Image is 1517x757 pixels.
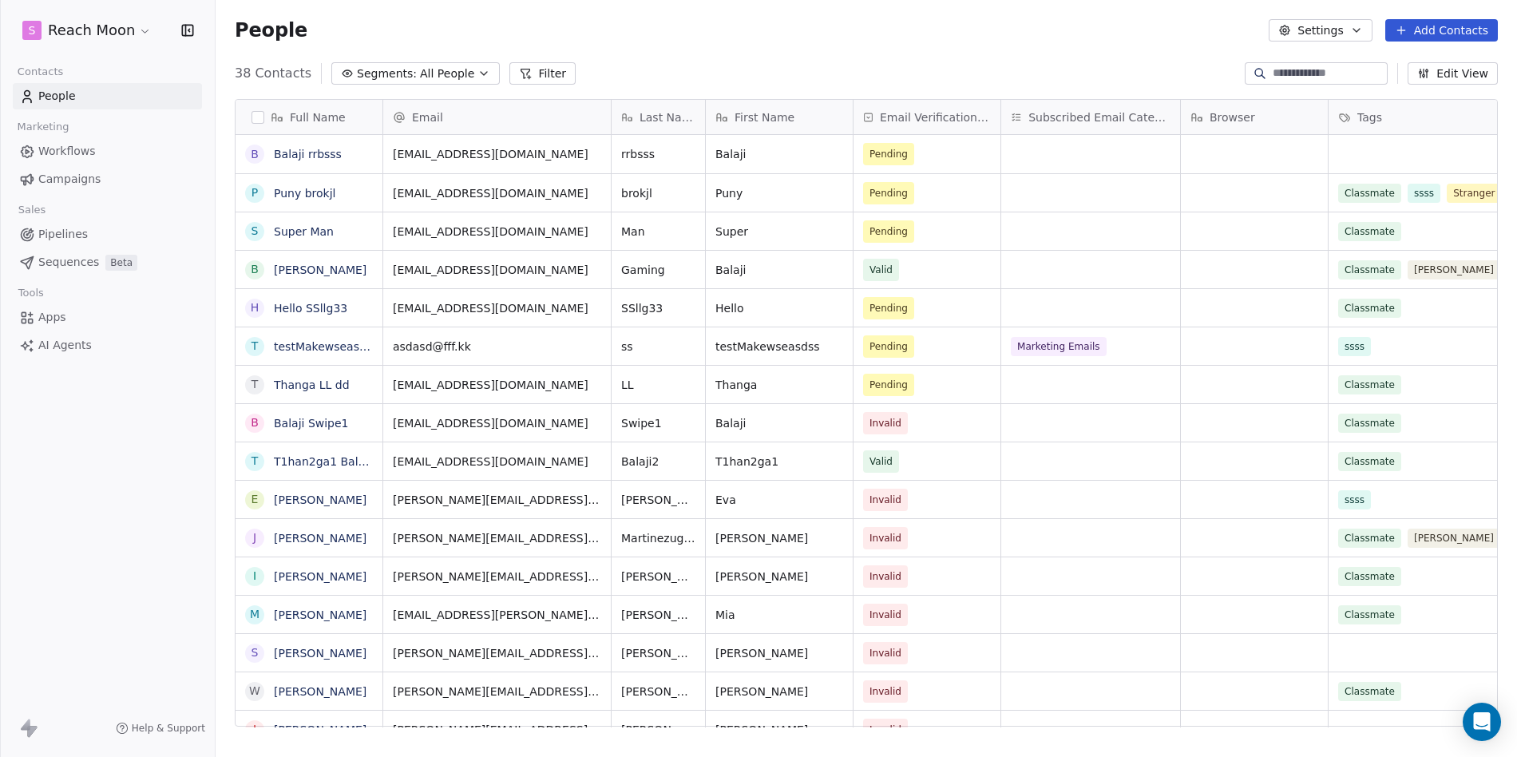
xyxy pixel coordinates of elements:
[274,340,394,353] a: testMakewseasdss ss
[869,300,908,316] span: Pending
[715,262,843,278] span: Balaji
[715,530,843,546] span: [PERSON_NAME]
[251,299,259,316] div: H
[869,415,901,431] span: Invalid
[274,225,334,238] a: Super Man
[715,339,843,355] span: testMakewseasdss
[1001,100,1180,134] div: Subscribed Email Categories
[1408,260,1500,279] span: [PERSON_NAME]
[621,339,695,355] span: ss
[393,224,601,240] span: [EMAIL_ADDRESS][DOMAIN_NAME]
[621,300,695,316] span: SSllg33
[715,224,843,240] span: Super
[274,532,366,545] a: [PERSON_NAME]
[383,100,611,134] div: Email
[715,146,843,162] span: Balaji
[640,109,695,125] span: Last Name
[274,417,349,430] a: Balaji Swipe1
[274,264,366,276] a: [PERSON_NAME]
[1338,567,1401,586] span: Classmate
[621,530,695,546] span: Martinezugbv
[48,20,135,41] span: Reach Moon
[1338,375,1401,394] span: Classmate
[715,684,843,700] span: [PERSON_NAME]
[252,223,259,240] div: S
[274,608,366,621] a: [PERSON_NAME]
[235,64,311,83] span: 38 Contacts
[880,109,991,125] span: Email Verification Status
[38,309,66,326] span: Apps
[236,135,383,727] div: grid
[621,492,695,508] span: [PERSON_NAME]
[621,684,695,700] span: [PERSON_NAME]
[13,83,202,109] a: People
[869,454,893,470] span: Valid
[252,644,259,661] div: S
[252,453,259,470] div: T
[1408,62,1498,85] button: Edit View
[1463,703,1501,741] div: Open Intercom Messenger
[621,185,695,201] span: brokjl
[236,100,382,134] div: Full Name
[13,304,202,331] a: Apps
[290,109,346,125] span: Full Name
[13,332,202,359] a: AI Agents
[715,415,843,431] span: Balaji
[13,138,202,164] a: Workflows
[869,339,908,355] span: Pending
[621,224,695,240] span: Man
[274,493,366,506] a: [PERSON_NAME]
[38,88,76,105] span: People
[1338,222,1401,241] span: Classmate
[1338,682,1401,701] span: Classmate
[706,100,853,134] div: First Name
[1210,109,1255,125] span: Browser
[1338,260,1401,279] span: Classmate
[393,185,601,201] span: [EMAIL_ADDRESS][DOMAIN_NAME]
[854,100,1000,134] div: Email Verification Status
[274,723,366,736] a: [PERSON_NAME]
[252,338,259,355] div: t
[1338,490,1371,509] span: ssss
[869,607,901,623] span: Invalid
[1338,529,1401,548] span: Classmate
[11,281,50,305] span: Tools
[393,262,601,278] span: [EMAIL_ADDRESS][DOMAIN_NAME]
[235,18,307,42] span: People
[10,115,76,139] span: Marketing
[274,685,366,698] a: [PERSON_NAME]
[393,339,601,355] span: asdasd@fff.kk
[612,100,705,134] div: Last Name
[393,722,601,738] span: [PERSON_NAME][EMAIL_ADDRESS][PERSON_NAME][DOMAIN_NAME]
[393,415,601,431] span: [EMAIL_ADDRESS][DOMAIN_NAME]
[250,606,259,623] div: M
[621,377,695,393] span: LL
[715,454,843,470] span: T1han2ga1
[1338,337,1371,356] span: ssss
[621,607,695,623] span: [PERSON_NAME]
[869,492,901,508] span: Invalid
[1408,184,1440,203] span: ssss
[393,492,601,508] span: [PERSON_NAME][EMAIL_ADDRESS][PERSON_NAME][DOMAIN_NAME]
[1338,299,1401,318] span: Classmate
[1181,100,1328,134] div: Browser
[393,607,601,623] span: [EMAIL_ADDRESS][PERSON_NAME][DOMAIN_NAME]
[869,722,901,738] span: Invalid
[621,415,695,431] span: Swipe1
[1269,19,1372,42] button: Settings
[621,645,695,661] span: [PERSON_NAME]
[105,255,137,271] span: Beta
[393,146,601,162] span: [EMAIL_ADDRESS][DOMAIN_NAME]
[38,171,101,188] span: Campaigns
[29,22,36,38] span: S
[274,570,366,583] a: [PERSON_NAME]
[621,722,695,738] span: [PERSON_NAME]
[13,221,202,248] a: Pipelines
[869,224,908,240] span: Pending
[715,722,843,738] span: [PERSON_NAME]
[274,647,366,660] a: [PERSON_NAME]
[393,645,601,661] span: [PERSON_NAME][EMAIL_ADDRESS][PERSON_NAME][DOMAIN_NAME]
[252,184,258,201] div: P
[1338,452,1401,471] span: Classmate
[274,455,378,468] a: T1han2ga1 Balaji2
